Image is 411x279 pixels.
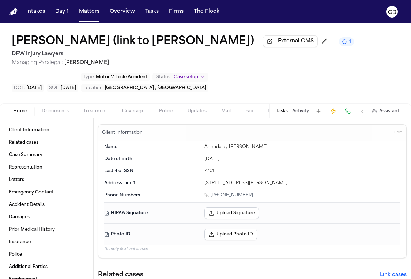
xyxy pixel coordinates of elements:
button: Upload Signature [204,207,259,219]
a: Home [9,8,18,15]
dt: Last 4 of SSN [104,168,200,174]
button: Edit [392,127,404,139]
dt: Date of Birth [104,156,200,162]
button: Create Immediate Task [328,106,338,116]
button: Intakes [23,5,48,18]
span: Assistant [379,108,399,114]
button: Day 1 [52,5,72,18]
h3: Client Information [101,130,144,136]
button: External CMS [263,35,318,47]
span: Police [159,108,173,114]
a: Representation [6,162,87,173]
span: [GEOGRAPHIC_DATA] , [GEOGRAPHIC_DATA] [105,86,206,90]
p: 11 empty fields not shown. [104,246,400,252]
a: Additional Parties [6,261,87,273]
span: [DATE] [26,86,42,90]
span: Updates [188,108,207,114]
span: [PERSON_NAME] [64,60,109,65]
span: Coverage [122,108,144,114]
button: Make a Call [343,106,353,116]
a: Client Information [6,124,87,136]
button: Firms [166,5,186,18]
a: Emergency Contact [6,186,87,198]
button: Add Task [313,106,324,116]
button: The Flock [191,5,222,18]
span: Case setup [174,74,198,80]
button: Edit Location: El Paso , TX [81,84,208,92]
span: External CMS [278,38,314,45]
button: Edit SOL: 2027-07-26 [47,84,78,92]
span: Edit [394,130,402,135]
button: Tasks [276,108,288,114]
dt: HIPAA Signature [104,207,200,219]
dt: Address Line 1 [104,180,200,186]
button: Edit matter name [12,35,254,48]
span: Location : [83,86,104,90]
a: Insurance [6,236,87,248]
span: Home [13,108,27,114]
span: Fax [245,108,253,114]
a: Call 1 (915) 358-6731 [204,192,253,198]
a: Damages [6,211,87,223]
span: Status: [156,74,171,80]
button: 1 active task [339,37,354,46]
dt: Name [104,144,200,150]
img: Finch Logo [9,8,18,15]
div: 7701 [204,168,400,174]
h1: [PERSON_NAME] (link to [PERSON_NAME]) [12,35,254,48]
button: Tasks [142,5,162,18]
a: Case Summary [6,149,87,161]
button: Link cases [380,271,407,279]
button: Activity [292,108,309,114]
div: Annadalay [PERSON_NAME] [204,144,400,150]
dt: Photo ID [104,229,200,240]
span: Motor Vehicle Accident [96,75,147,79]
span: Phone Numbers [104,192,140,198]
span: Treatment [83,108,108,114]
button: Upload Photo ID [204,229,257,240]
span: Mail [221,108,231,114]
span: Documents [42,108,69,114]
span: [DATE] [61,86,76,90]
div: [STREET_ADDRESS][PERSON_NAME] [204,180,400,186]
div: [DATE] [204,156,400,162]
button: Overview [107,5,138,18]
button: Change status from Case setup [152,73,208,82]
button: Edit DOL: 2025-07-26 [12,84,44,92]
span: Demand [268,108,287,114]
a: Prior Medical History [6,224,87,235]
button: Assistant [372,108,399,114]
a: Letters [6,174,87,186]
button: Matters [76,5,102,18]
a: Police [6,249,87,260]
span: SOL : [49,86,60,90]
span: 1 [349,39,351,45]
a: Related cases [6,137,87,148]
button: Edit Type: Motor Vehicle Accident [81,73,150,81]
a: Accident Details [6,199,87,211]
span: Type : [83,75,95,79]
h2: DFW Injury Lawyers [12,50,354,59]
span: Managing Paralegal: [12,60,63,65]
span: DOL : [14,86,25,90]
